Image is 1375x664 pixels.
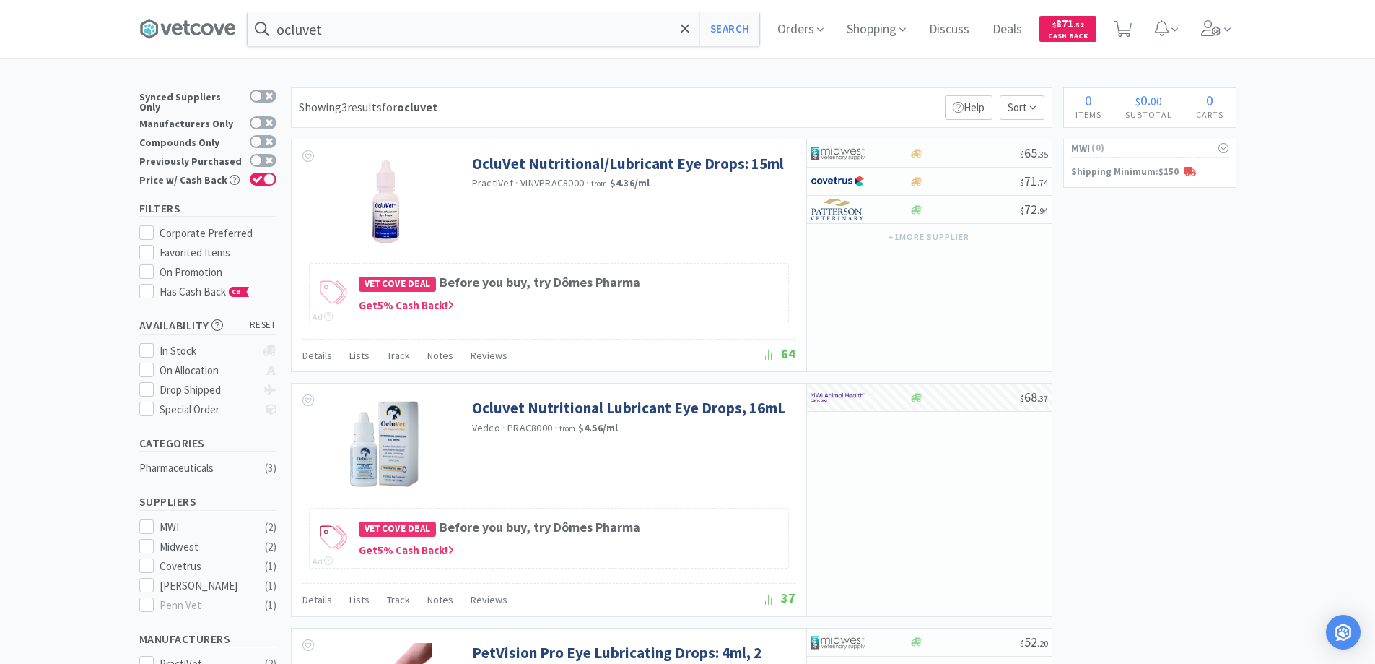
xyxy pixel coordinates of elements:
div: Corporate Preferred [160,225,276,242]
img: f6b2451649754179b5b4e0c70c3f7cb0_2.png [811,387,865,408]
a: Deals [987,23,1028,36]
span: Cash Back [1048,33,1088,42]
div: [PERSON_NAME] [160,577,249,595]
span: $ [1020,393,1024,404]
a: Ocluvet Nutritional Lubricant Eye Drops, 16mL [472,398,785,418]
span: $ [1020,638,1024,649]
span: for [382,100,437,114]
img: f5e969b455434c6296c6d81ef179fa71_3.png [811,199,865,220]
div: Previously Purchased [139,154,243,166]
span: $ [1020,205,1024,216]
img: 77fca1acd8b6420a9015268ca798ef17_1.png [811,171,865,192]
div: Penn Vet [160,597,249,614]
div: ( 2 ) [265,519,276,536]
span: . 37 [1037,393,1048,404]
span: Get 5 % Cash Back! [359,543,454,557]
img: 8580da62ed1b4e4094ded04cb634792a_98280.png [358,154,411,248]
a: Vedco [472,421,500,434]
span: · [554,421,557,434]
span: Track [387,349,410,362]
span: Track [387,593,410,606]
div: Ad [313,310,333,324]
div: Special Order [160,401,256,418]
div: Ad [313,554,333,568]
span: ( 0 ) [1090,141,1214,155]
span: PRAC8000 [507,421,552,434]
span: Sort [1000,95,1044,120]
span: 65 [1020,145,1048,161]
h5: Suppliers [139,493,276,510]
p: Shipping Minimum: $150 [1064,165,1236,180]
span: 71 [1020,173,1048,189]
span: Vetcove Deal [359,522,437,537]
h4: Before you buy, try Dômes Pharma [359,272,781,293]
span: Details [302,349,332,362]
span: Lists [349,349,370,362]
span: 68 [1020,389,1048,405]
span: 52 [1020,634,1048,650]
span: . 74 [1037,177,1048,188]
span: $ [1020,177,1024,188]
span: Has Cash Back [160,285,250,298]
span: · [515,176,518,189]
div: Price w/ Cash Back [139,173,243,185]
strong: ocluvet [397,100,437,114]
a: $871.52Cash Back [1039,9,1096,48]
h4: Carts [1184,108,1236,121]
div: In Stock [160,342,256,360]
div: ( 1 ) [265,597,276,614]
span: 72 [1020,201,1048,217]
div: . [1114,93,1184,108]
span: from [591,178,607,189]
span: Get 5 % Cash Back! [359,298,454,312]
div: Drop Shipped [160,381,256,399]
span: $ [1135,94,1140,108]
span: Vetcove Deal [359,277,437,292]
p: Help [945,95,992,120]
div: Open Intercom Messenger [1326,615,1361,650]
span: 00 [1151,94,1162,108]
div: Covetrus [160,558,249,575]
span: · [502,421,505,434]
span: . 52 [1073,20,1084,30]
span: Notes [427,593,453,606]
strong: $4.36 / ml [610,176,650,189]
strong: $4.56 / ml [578,421,619,434]
h4: Items [1064,108,1114,121]
div: On Allocation [160,362,256,379]
h5: Filters [139,200,276,217]
a: OcluVet Nutritional/Lubricant Eye Drops: 15ml [472,154,784,173]
img: 4dd14cff54a648ac9e977f0c5da9bc2e_5.png [811,142,865,164]
div: Favorited Items [160,244,276,262]
div: ( 1 ) [265,558,276,575]
div: ( 2 ) [265,538,276,556]
span: Lists [349,593,370,606]
span: Notes [427,349,453,362]
h4: Subtotal [1114,108,1184,121]
img: 4dd14cff54a648ac9e977f0c5da9bc2e_5.png [811,631,865,653]
span: · [586,176,589,189]
div: Showing 3 results [299,98,437,117]
span: reset [250,318,276,333]
h5: Manufacturers [139,631,276,647]
div: Compounds Only [139,135,243,147]
span: . 20 [1037,638,1048,649]
span: . 94 [1037,205,1048,216]
span: $ [1052,20,1056,30]
span: VINVPRAC8000 [520,176,584,189]
span: 64 [765,345,795,362]
button: Search [699,12,759,46]
span: CB [230,288,244,296]
img: 8790455dd88648db9e0cab20a46696fc_618326.png [345,398,425,492]
span: Details [302,593,332,606]
div: Midwest [160,538,249,556]
div: ( 1 ) [265,577,276,595]
span: $ [1020,149,1024,160]
span: Reviews [471,593,507,606]
span: Reviews [471,349,507,362]
div: Synced Suppliers Only [139,90,243,112]
span: . 35 [1037,149,1048,160]
button: +1more supplier [881,227,976,247]
h4: Before you buy, try Dômes Pharma [359,517,781,538]
span: 37 [765,590,795,606]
